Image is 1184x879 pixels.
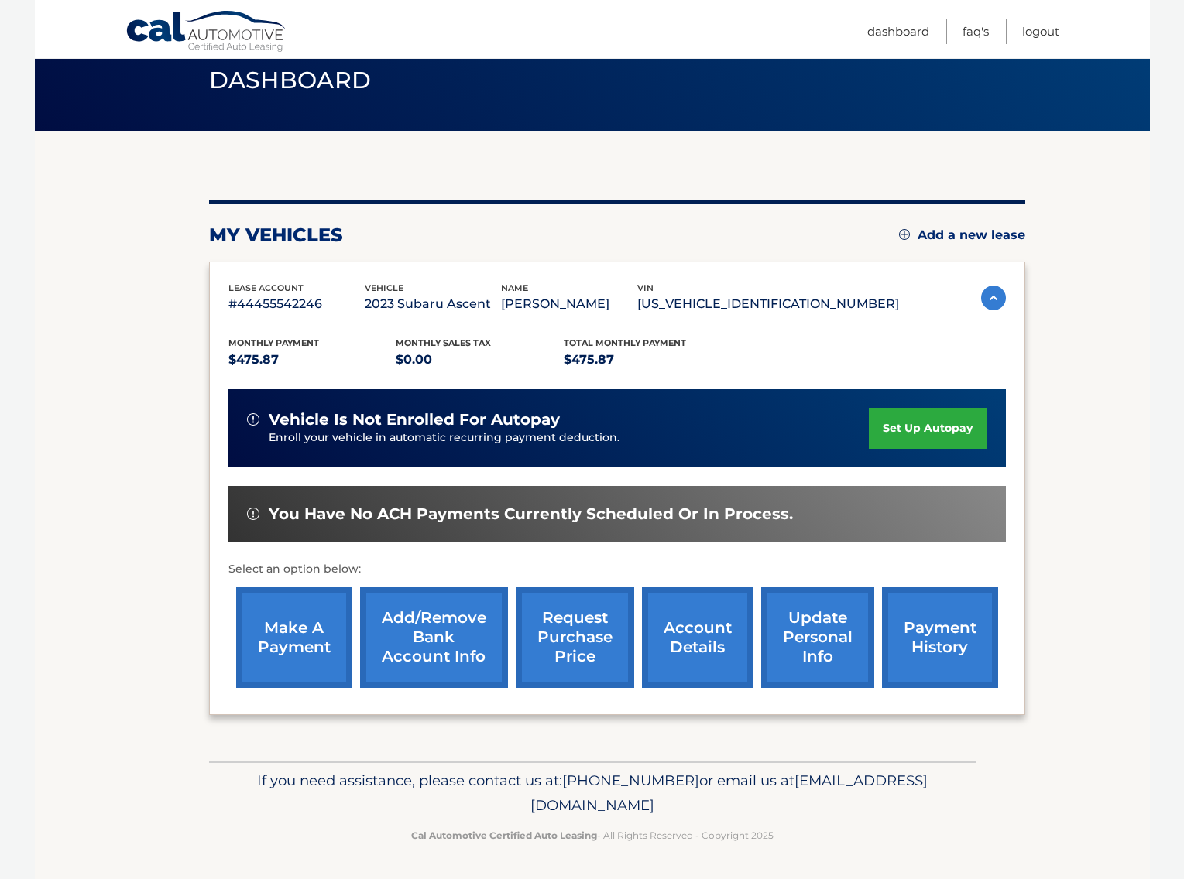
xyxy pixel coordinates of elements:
[396,337,491,348] span: Monthly sales Tax
[637,293,899,315] p: [US_VEHICLE_IDENTIFICATION_NUMBER]
[236,587,352,688] a: make a payment
[365,293,501,315] p: 2023 Subaru Ascent
[247,413,259,426] img: alert-white.svg
[1022,19,1059,44] a: Logout
[360,587,508,688] a: Add/Remove bank account info
[867,19,929,44] a: Dashboard
[564,349,732,371] p: $475.87
[642,587,753,688] a: account details
[269,410,560,429] span: vehicle is not enrolled for autopay
[899,229,910,240] img: add.svg
[219,827,966,843] p: - All Rights Reserved - Copyright 2025
[269,429,870,446] p: Enroll your vehicle in automatic recurring payment deduction.
[562,771,699,789] span: [PHONE_NUMBER]
[501,282,528,293] span: name
[761,587,874,688] a: update personal info
[228,337,319,348] span: Monthly Payment
[396,349,564,371] p: $0.00
[228,293,365,315] p: #44455542246
[365,282,403,293] span: vehicle
[247,508,259,520] img: alert-white.svg
[564,337,686,348] span: Total Monthly Payment
[963,19,989,44] a: FAQ's
[125,10,288,55] a: Cal Automotive
[501,293,637,315] p: [PERSON_NAME]
[899,227,1025,243] a: Add a new lease
[219,768,966,818] p: If you need assistance, please contact us at: or email us at
[869,408,987,449] a: set up autopay
[209,224,343,247] h2: my vehicles
[209,66,372,94] span: Dashboard
[981,286,1006,310] img: accordion-active.svg
[228,349,396,371] p: $475.87
[228,560,1006,579] p: Select an option below:
[516,587,634,688] a: request purchase price
[637,282,654,293] span: vin
[530,771,928,814] span: [EMAIL_ADDRESS][DOMAIN_NAME]
[228,282,304,293] span: lease account
[269,504,793,524] span: You have no ACH payments currently scheduled or in process.
[882,587,998,688] a: payment history
[411,829,597,841] strong: Cal Automotive Certified Auto Leasing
